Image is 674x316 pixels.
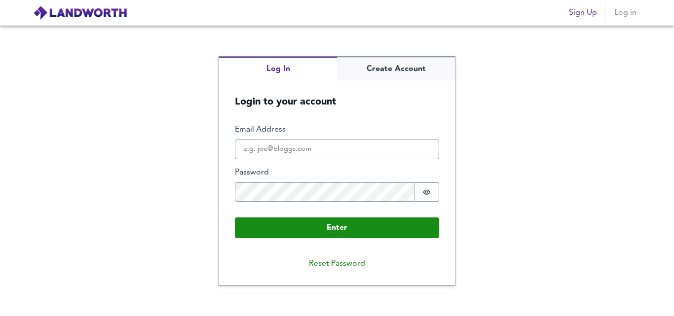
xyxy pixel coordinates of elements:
label: Email Address [235,124,439,136]
input: e.g. joe@bloggs.com [235,140,439,159]
button: Enter [235,217,439,238]
button: Log in [609,3,641,23]
button: Show password [414,182,439,202]
span: Log in [613,6,637,20]
label: Password [235,167,439,178]
button: Reset Password [301,254,373,274]
button: Sign Up [565,3,601,23]
span: Sign Up [569,6,597,20]
h5: Login to your account [219,80,455,108]
img: logo [33,5,127,20]
button: Log In [219,57,337,81]
button: Create Account [337,57,455,81]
